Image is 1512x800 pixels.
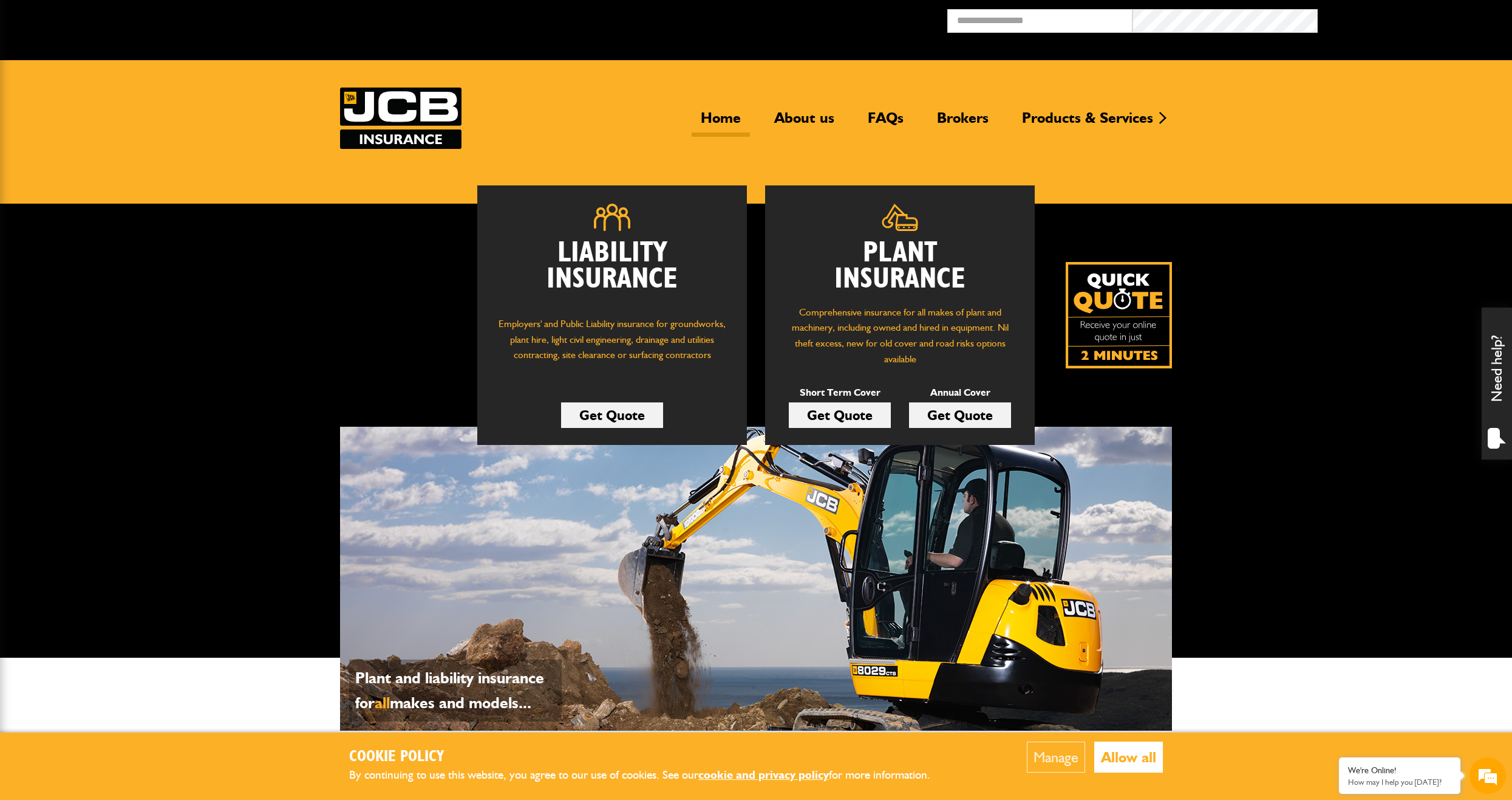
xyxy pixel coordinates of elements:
[789,402,891,428] a: Get Quote
[1348,778,1451,787] p: How may I help you today?
[698,768,829,782] a: cookie and privacy policy
[1482,308,1512,460] div: Need help?
[349,766,950,785] p: By continuing to use this website, you agree to our use of cookies. See our for more information.
[909,402,1011,428] a: Get Quote
[1066,262,1172,368] a: Get your insurance quote isn just 2-minutes
[859,109,913,137] a: FAQs
[1066,262,1172,368] img: Quick Quote
[1348,765,1451,776] div: We're Online!
[783,240,1017,292] h2: Plant Insurance
[375,693,390,712] span: all
[1094,742,1163,773] button: Allow all
[561,402,663,428] a: Get Quote
[765,109,843,137] a: About us
[928,109,998,137] a: Brokers
[692,109,750,137] a: Home
[1318,9,1503,28] button: Broker Login
[355,666,556,716] p: Plant and liability insurance for makes and models...
[495,316,729,374] p: Employers' and Public Liability insurance for groundworks, plant hire, light civil engineering, d...
[909,385,1011,401] p: Annual Cover
[783,305,1017,367] p: Comprehensive insurance for all makes of plant and machinery, including owned and hired in equipm...
[1013,109,1162,137] a: Products & Services
[340,88,461,149] a: JCB Insurance Services
[340,88,461,149] img: JCB Insurance Services logo
[495,240,729,305] h2: Liability Insurance
[349,748,950,767] h2: Cookie Policy
[789,385,891,401] p: Short Term Cover
[1027,742,1085,773] button: Manage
